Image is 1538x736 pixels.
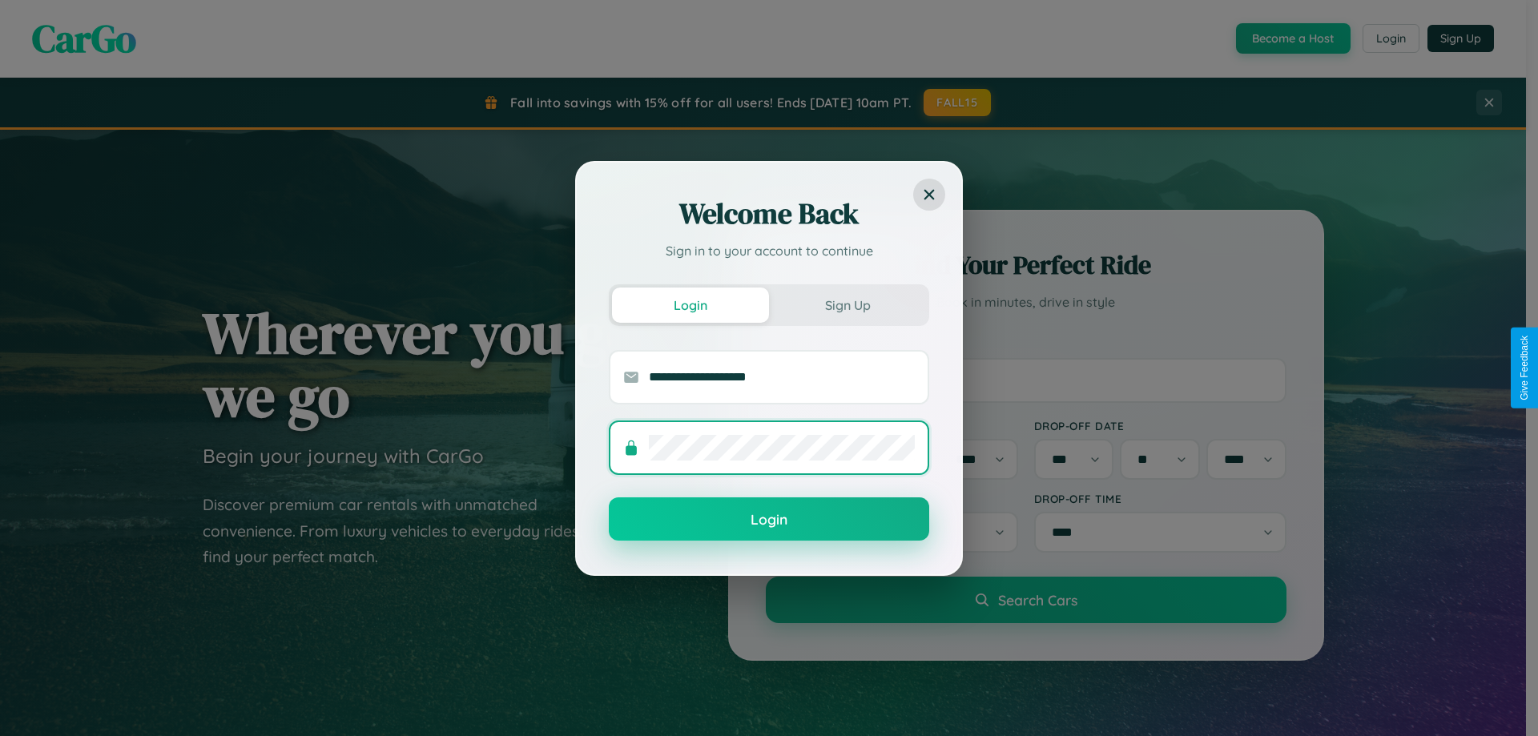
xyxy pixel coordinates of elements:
button: Sign Up [769,288,926,323]
div: Give Feedback [1519,336,1530,400]
button: Login [612,288,769,323]
h2: Welcome Back [609,195,929,233]
button: Login [609,497,929,541]
p: Sign in to your account to continue [609,241,929,260]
